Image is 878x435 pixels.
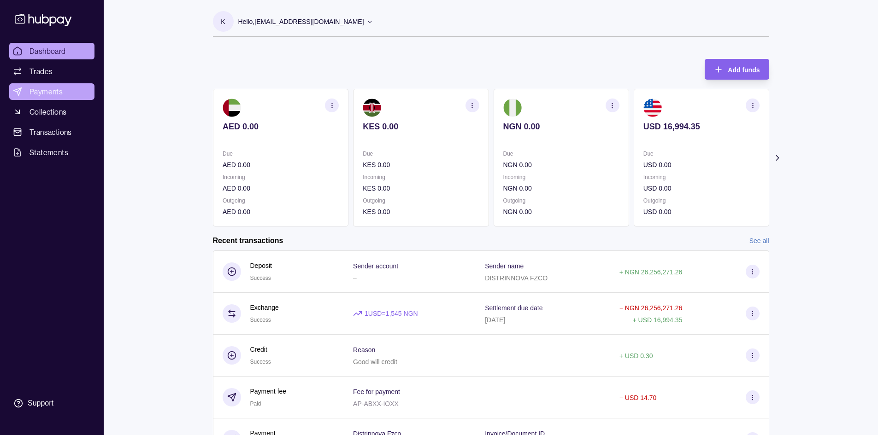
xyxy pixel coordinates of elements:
a: Dashboard [9,43,94,59]
p: Incoming [223,172,339,182]
p: Reason [353,346,375,354]
p: NGN 0.00 [503,183,619,193]
p: − NGN 26,256,271.26 [619,304,683,312]
p: Outgoing [643,196,759,206]
span: Add funds [728,66,760,74]
h2: Recent transactions [213,236,283,246]
p: USD 0.00 [643,160,759,170]
p: Settlement due date [485,304,542,312]
p: AED 0.00 [223,160,339,170]
p: USD 0.00 [643,183,759,193]
span: Success [250,275,271,281]
p: AP-ABXX-IOXX [353,400,399,407]
img: ng [503,99,521,117]
p: Good will credit [353,358,397,365]
p: 1 USD = 1,545 NGN [365,308,418,319]
p: + USD 0.30 [619,352,653,360]
a: Support [9,394,94,413]
p: Sender name [485,262,524,270]
a: Payments [9,83,94,100]
span: Success [250,317,271,323]
p: Due [223,149,339,159]
a: Transactions [9,124,94,140]
span: Trades [29,66,53,77]
p: KES 0.00 [363,160,479,170]
p: k [221,17,225,27]
p: [DATE] [485,316,505,324]
span: Dashboard [29,46,66,57]
p: KES 0.00 [363,183,479,193]
a: Trades [9,63,94,80]
p: Exchange [250,302,279,313]
p: Due [503,149,619,159]
p: Due [643,149,759,159]
p: + USD 16,994.35 [632,316,682,324]
p: USD 0.00 [643,207,759,217]
p: NGN 0.00 [503,122,619,132]
p: DISTRINNOVA FZCO [485,274,548,282]
p: – [353,274,357,282]
a: See all [749,236,769,246]
span: Paid [250,400,261,407]
p: KES 0.00 [363,207,479,217]
p: Hello, [EMAIL_ADDRESS][DOMAIN_NAME] [238,17,364,27]
p: AED 0.00 [223,207,339,217]
p: Incoming [503,172,619,182]
p: AED 0.00 [223,183,339,193]
button: Add funds [705,59,769,80]
img: us [643,99,661,117]
span: Payments [29,86,63,97]
a: Statements [9,144,94,161]
span: Transactions [29,127,72,138]
p: Incoming [363,172,479,182]
p: Credit [250,344,271,354]
p: Due [363,149,479,159]
p: AED 0.00 [223,122,339,132]
p: − USD 14.70 [619,394,657,401]
p: + NGN 26,256,271.26 [619,268,683,276]
img: ae [223,99,241,117]
p: Fee for payment [353,388,400,395]
p: Incoming [643,172,759,182]
img: ke [363,99,381,117]
p: NGN 0.00 [503,207,619,217]
p: Outgoing [363,196,479,206]
p: Sender account [353,262,398,270]
p: USD 16,994.35 [643,122,759,132]
p: Payment fee [250,386,287,396]
p: Outgoing [503,196,619,206]
p: KES 0.00 [363,122,479,132]
span: Statements [29,147,68,158]
a: Collections [9,104,94,120]
p: Deposit [250,261,272,271]
span: Success [250,359,271,365]
p: NGN 0.00 [503,160,619,170]
span: Collections [29,106,66,117]
p: Outgoing [223,196,339,206]
div: Support [28,398,53,408]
